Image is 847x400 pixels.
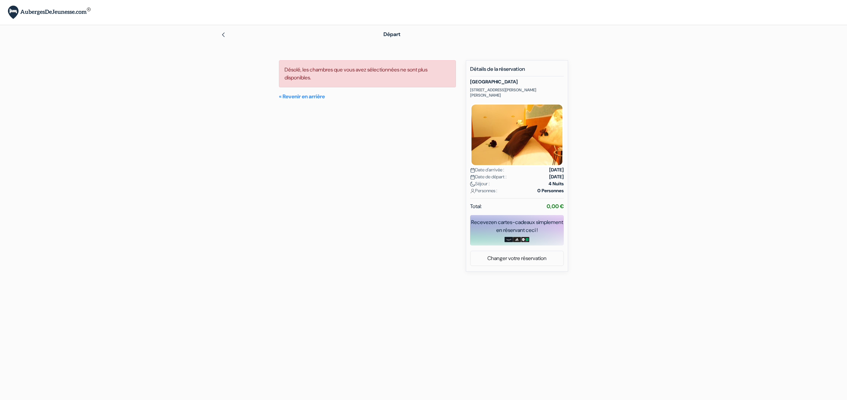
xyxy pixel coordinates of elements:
img: adidas-card.png [513,237,521,242]
span: Personnes : [470,187,497,194]
img: user_icon.svg [470,189,475,194]
img: calendar.svg [470,175,475,180]
img: uber-uber-eats-card.png [521,237,529,242]
strong: [DATE] [549,173,564,180]
h5: [GEOGRAPHIC_DATA] [470,79,564,85]
strong: [DATE] [549,166,564,173]
span: Séjour : [470,180,490,187]
img: calendar.svg [470,168,475,173]
span: Départ [383,31,400,38]
strong: 0,00 € [547,203,564,210]
span: Date d'arrivée : [470,166,504,173]
img: left_arrow.svg [221,32,226,37]
strong: 0 Personnes [537,187,564,194]
div: Désolé, les chambres que vous avez sélectionnées ne sont plus disponibles. [279,60,456,87]
strong: 4 Nuits [549,180,564,187]
img: moon.svg [470,182,475,187]
div: Recevez en cartes-cadeaux simplement en réservant ceci ! [470,218,564,234]
h5: Détails de la réservation [470,66,564,76]
a: Changer votre réservation [470,252,563,265]
p: [STREET_ADDRESS][PERSON_NAME][PERSON_NAME] [470,87,564,98]
img: AubergesDeJeunesse.com [8,6,91,19]
span: Total: [470,202,482,210]
span: Date de départ : [470,173,507,180]
a: « Revenir en arrière [279,93,325,100]
img: amazon-card-no-text.png [505,237,513,242]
